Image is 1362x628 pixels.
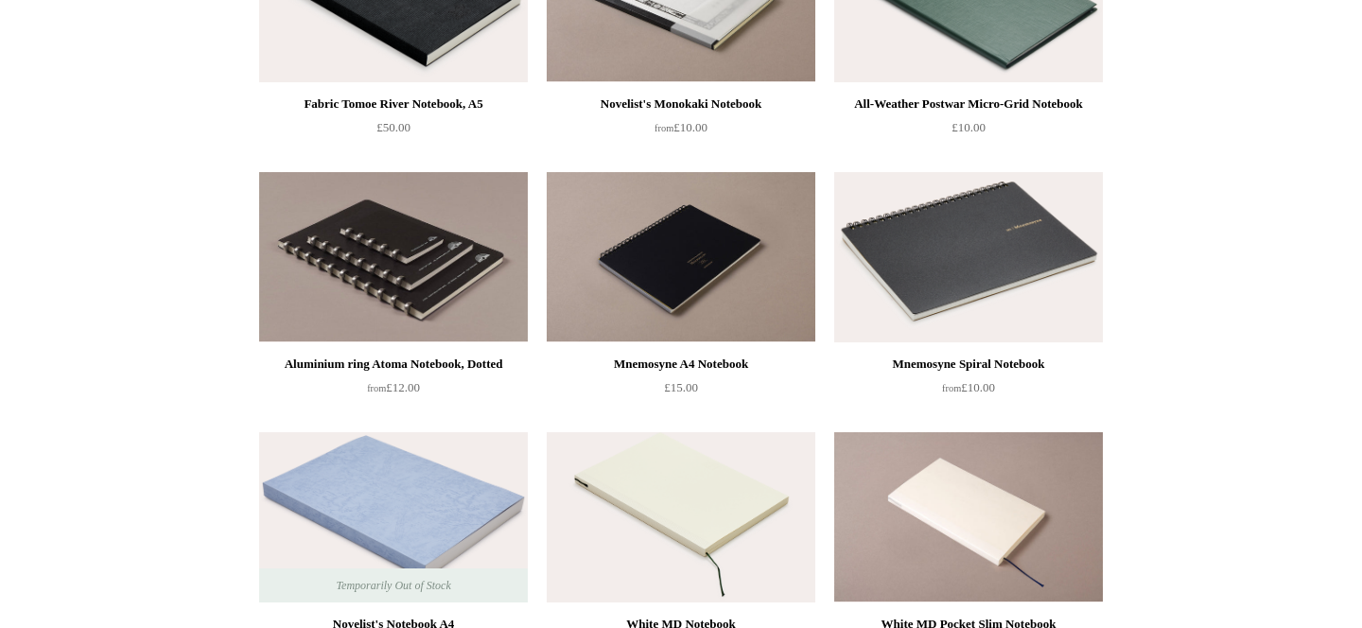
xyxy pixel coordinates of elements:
[664,380,698,394] span: £15.00
[259,172,528,342] img: Aluminium ring Atoma Notebook, Dotted
[551,353,811,375] div: Mnemosyne A4 Notebook
[655,120,707,134] span: £10.00
[839,93,1098,115] div: All-Weather Postwar Micro-Grid Notebook
[834,93,1103,170] a: All-Weather Postwar Micro-Grid Notebook £10.00
[264,93,523,115] div: Fabric Tomoe River Notebook, A5
[839,353,1098,375] div: Mnemosyne Spiral Notebook
[259,93,528,170] a: Fabric Tomoe River Notebook, A5 £50.00
[547,172,815,342] a: Mnemosyne A4 Notebook Mnemosyne A4 Notebook
[317,568,469,602] span: Temporarily Out of Stock
[942,380,995,394] span: £10.00
[547,172,815,342] img: Mnemosyne A4 Notebook
[834,172,1103,342] a: Mnemosyne Spiral Notebook Mnemosyne Spiral Notebook
[259,172,528,342] a: Aluminium ring Atoma Notebook, Dotted Aluminium ring Atoma Notebook, Dotted
[259,353,528,430] a: Aluminium ring Atoma Notebook, Dotted from£12.00
[952,120,986,134] span: £10.00
[547,353,815,430] a: Mnemosyne A4 Notebook £15.00
[264,353,523,375] div: Aluminium ring Atoma Notebook, Dotted
[942,383,961,393] span: from
[259,432,528,602] img: Novelist's Notebook A4
[834,172,1103,342] img: Mnemosyne Spiral Notebook
[834,432,1103,602] img: White MD Pocket Slim Notebook
[655,123,673,133] span: from
[367,383,386,393] span: from
[834,432,1103,602] a: White MD Pocket Slim Notebook White MD Pocket Slim Notebook
[547,432,815,602] img: White MD Notebook
[259,432,528,602] a: Novelist's Notebook A4 Novelist's Notebook A4 Temporarily Out of Stock
[547,93,815,170] a: Novelist's Monokaki Notebook from£10.00
[376,120,410,134] span: £50.00
[367,380,420,394] span: £12.00
[834,353,1103,430] a: Mnemosyne Spiral Notebook from£10.00
[551,93,811,115] div: Novelist's Monokaki Notebook
[547,432,815,602] a: White MD Notebook White MD Notebook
